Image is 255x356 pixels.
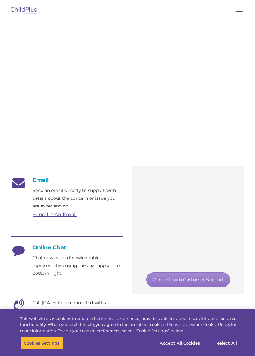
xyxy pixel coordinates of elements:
[11,177,123,184] h4: Email
[33,187,123,210] p: Send an email directly to support with details about the concern or issue you are experiencing.
[146,272,230,287] a: Connect with Customer Support
[156,337,203,350] button: Accept All Cookies
[207,337,246,350] button: Reject All
[238,313,252,326] button: Close
[9,3,38,17] img: ChildPlus by Procare Solutions
[33,211,77,217] a: Send Us An Email
[33,254,123,277] p: Chat now with a knowledgable representative using the chat app at the bottom right.
[20,316,237,334] div: This website uses cookies to create a better user experience, provide statistics about user visit...
[33,299,123,322] p: Call [DATE] to be connected with a friendly support representative who's eager to help.
[11,244,123,251] h4: Online Chat
[20,337,63,350] button: Cookies Settings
